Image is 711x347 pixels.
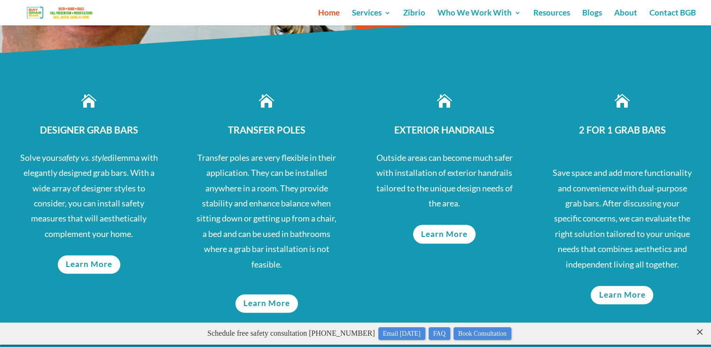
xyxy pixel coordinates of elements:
span: Solve your [20,152,59,163]
a: Contact BGB [649,9,696,25]
span: DESIGNER GRAB BARS [40,124,138,135]
span: EXTERIOR HANDRAILS [394,124,494,135]
span:  [259,94,274,109]
a: Zibrio [403,9,425,25]
a: Home [318,9,340,25]
a: Learn More [235,294,298,313]
span: Save space and add more functionality and convenience with dual-purpose grab bars. After discussi... [553,167,692,269]
span: dilemma with elegantly designed grab bars. With a wide array of designer styles to consider, you ... [23,152,158,239]
span: Outside areas can become much safer with installation of exterior handrails tailored to the uniqu... [376,152,513,208]
span:  [81,94,96,109]
a: Learn More [591,286,653,304]
a: About [614,9,637,25]
span: Transfer poles are very flexible in their application. They can be installed anywhere in a room. ... [196,152,336,269]
span: TRANSFER POLES [228,124,305,135]
a: Learn More [58,255,120,274]
span: 2 FOR 1 GRAB BARS [578,124,665,135]
a: Resources [533,9,570,25]
span: safety vs. style [59,152,108,163]
span:  [437,94,452,109]
a: FAQ [429,5,450,17]
a: Book Consultation [453,5,511,17]
a: Services [352,9,391,25]
p: Schedule free safety consultation [PHONE_NUMBER] [23,4,696,18]
a: Blogs [582,9,602,25]
a: Learn More [413,225,476,243]
span:  [615,94,630,109]
img: Bay Grab Bar [16,4,105,21]
a: Email [DATE] [378,5,425,17]
close: × [695,2,704,11]
a: Who We Work With [438,9,521,25]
